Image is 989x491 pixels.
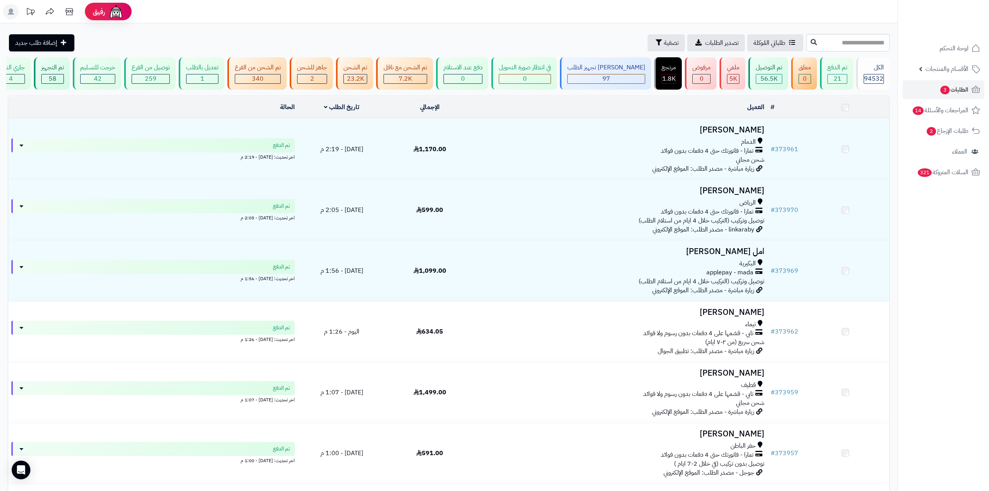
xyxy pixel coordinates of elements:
[687,34,745,51] a: تصدير الطلبات
[739,259,756,268] span: البكيرية
[926,125,968,136] span: طلبات الإرجاع
[499,63,551,72] div: في انتظار صورة التحويل
[771,102,774,112] a: #
[416,327,443,336] span: 634.05
[499,74,551,83] div: 0
[384,74,427,83] div: 7223
[384,63,427,72] div: تم الشحن مع ناقل
[643,329,753,338] span: تابي - قسّمها على 4 دفعات بدون رسوم ولا فوائد
[771,266,798,276] a: #373969
[771,145,798,154] a: #373961
[827,63,847,72] div: تم الدفع
[903,122,984,140] a: طلبات الإرجاع2
[414,266,446,276] span: 1,099.00
[132,74,169,83] div: 259
[936,21,982,37] img: logo-2.png
[662,74,676,83] div: 1807
[771,266,775,276] span: #
[912,105,968,116] span: المراجعات والأسئلة
[567,63,645,72] div: [PERSON_NAME] تجهيز الطلب
[771,449,798,458] a: #373957
[41,63,64,72] div: تم التجهيز
[324,102,359,112] a: تاريخ الطلب
[132,63,170,72] div: توصيل من الفرع
[11,456,295,464] div: اخر تحديث: [DATE] - 1:00 م
[15,38,57,48] span: إضافة طلب جديد
[42,74,63,83] div: 58
[420,102,440,112] a: الإجمالي
[648,34,685,51] button: تصفية
[664,38,679,48] span: تصفية
[273,202,290,210] span: تم الدفع
[705,38,739,48] span: تصدير الطلبات
[747,34,803,51] a: طلباتي المُوكلة
[187,74,218,83] div: 1
[523,74,527,83] span: 0
[177,57,226,90] a: تعديل بالطلب 1
[477,369,764,378] h3: [PERSON_NAME]
[771,388,798,397] a: #373959
[568,74,645,83] div: 97
[93,7,105,16] span: رفيق
[435,57,490,90] a: دفع عند الاستلام 0
[414,145,446,154] span: 1,170.00
[771,327,775,336] span: #
[940,43,968,54] span: لوحة التحكم
[310,74,314,83] span: 2
[320,449,363,458] span: [DATE] - 1:00 م
[706,268,753,277] span: applepay - mada
[9,74,13,83] span: 4
[771,327,798,336] a: #373962
[771,145,775,154] span: #
[123,57,177,90] a: توصيل من الفرع 259
[903,39,984,58] a: لوحة التحكم
[273,263,290,271] span: تم الدفع
[803,74,807,83] span: 0
[917,167,968,178] span: السلات المتروكة
[926,64,968,74] span: الأقسام والمنتجات
[297,63,327,72] div: جاهز للشحن
[683,57,718,90] a: مرفوض 0
[477,186,764,195] h3: [PERSON_NAME]
[864,63,884,72] div: الكل
[639,216,764,225] span: توصيل وتركيب (التركيب خلال 4 ايام من استلام الطلب)
[477,308,764,317] h3: [PERSON_NAME]
[461,74,465,83] span: 0
[320,266,363,276] span: [DATE] - 1:56 م
[643,390,753,399] span: تابي - قسّمها على 4 دفعات بدون رسوم ولا فوائد
[818,57,855,90] a: تم الدفع 21
[736,398,764,408] span: شحن مجاني
[771,449,775,458] span: #
[718,57,747,90] a: ملغي 5K
[747,57,790,90] a: تم التوصيل 56.5K
[11,274,295,282] div: اخر تحديث: [DATE] - 1:56 م
[226,57,288,90] a: تم الشحن من الفرع 340
[288,57,334,90] a: جاهز للشحن 2
[652,286,754,295] span: زيارة مباشرة - مصدر الطلب: الموقع الإلكتروني
[661,147,753,155] span: تمارا - فاتورتك حتى 4 دفعات بدون فوائد
[790,57,818,90] a: معلق 0
[753,38,785,48] span: طلباتي المُوكلة
[903,80,984,99] a: الطلبات3
[741,381,756,390] span: قطيف
[347,74,364,83] span: 23.2K
[375,57,435,90] a: تم الشحن مع ناقل 7.2K
[730,442,756,450] span: حفر الباطن
[11,152,295,161] div: اخر تحديث: [DATE] - 2:19 م
[477,429,764,438] h3: [PERSON_NAME]
[201,74,204,83] span: 1
[940,86,950,94] span: 3
[705,337,764,347] span: شحن سريع (من ٢-٧ ايام)
[324,327,359,336] span: اليوم - 1:26 م
[477,247,764,256] h3: امل [PERSON_NAME]
[558,57,653,90] a: [PERSON_NAME] تجهيز الطلب 97
[252,74,264,83] span: 340
[663,468,754,477] span: جوجل - مصدر الطلب: الموقع الإلكتروني
[760,74,778,83] span: 56.5K
[49,74,56,83] span: 58
[952,146,967,157] span: العملاء
[903,142,984,161] a: العملاء
[653,57,683,90] a: مرتجع 1.8K
[108,4,124,19] img: ai-face.png
[662,74,676,83] span: 1.8K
